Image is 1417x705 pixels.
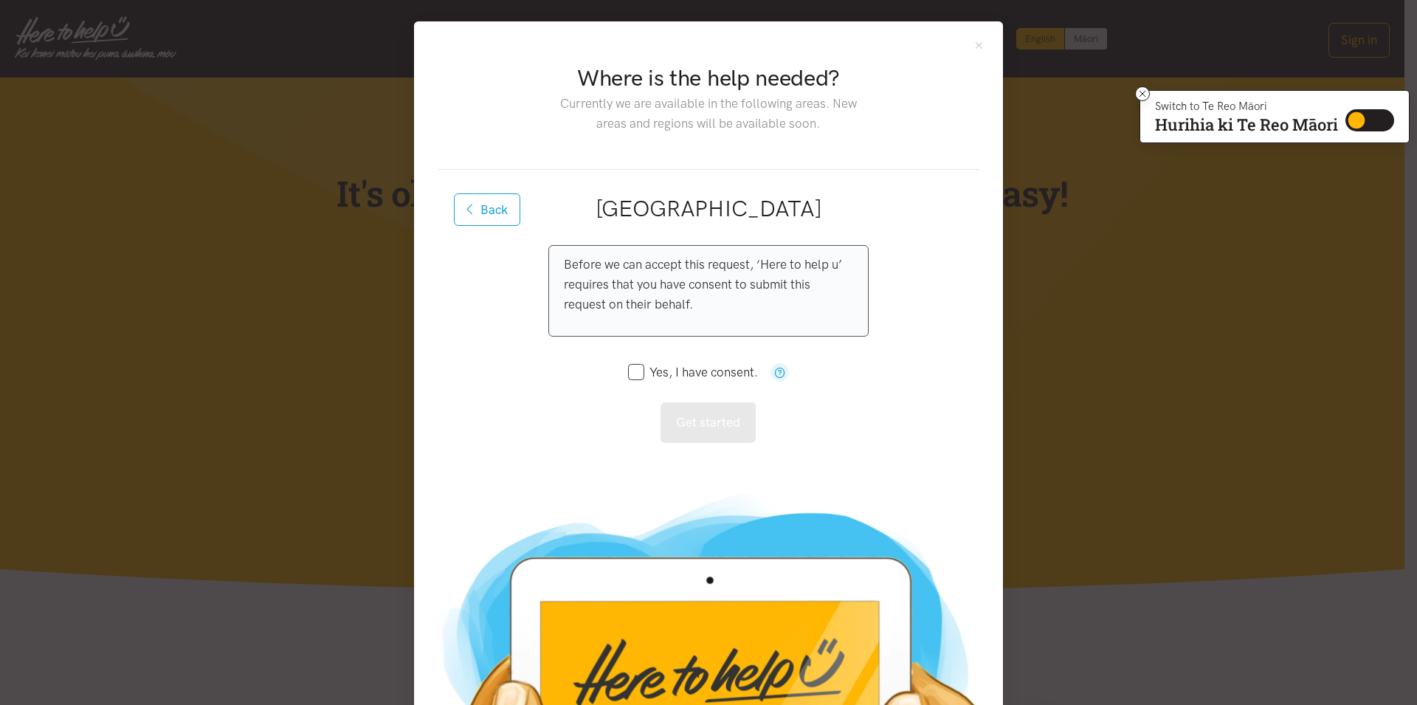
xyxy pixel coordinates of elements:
[461,193,956,224] h2: [GEOGRAPHIC_DATA]
[548,63,868,94] h2: Where is the help needed?
[454,193,520,226] button: Back
[1155,118,1338,131] p: Hurihia ki Te Reo Māori
[628,366,758,379] label: Yes, I have consent.
[564,255,852,315] p: Before we can accept this request, ‘Here to help u’ requires that you have consent to submit this...
[973,39,985,52] button: Close
[1155,102,1338,111] p: Switch to Te Reo Māori
[548,94,868,134] p: Currently we are available in the following areas. New areas and regions will be available soon.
